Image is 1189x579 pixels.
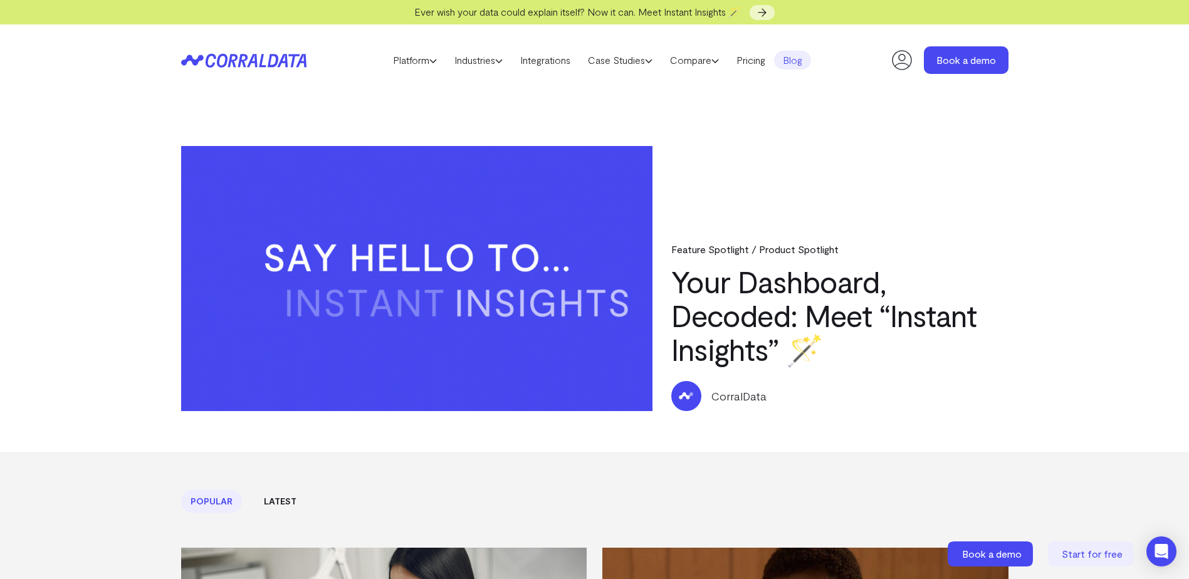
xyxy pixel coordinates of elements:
a: Industries [446,51,511,70]
a: Compare [661,51,728,70]
a: Integrations [511,51,579,70]
span: Start for free [1062,548,1123,560]
a: Book a demo [924,46,1008,74]
a: Latest [254,489,306,513]
a: Your Dashboard, Decoded: Meet “Instant Insights” 🪄 [671,263,977,367]
a: Book a demo [948,541,1035,566]
span: Book a demo [962,548,1022,560]
div: Feature Spotlight / Product Spotlight [671,243,1008,255]
a: Case Studies [579,51,661,70]
div: Open Intercom Messenger [1146,536,1176,566]
a: Platform [384,51,446,70]
a: Popular [181,489,242,513]
a: Blog [774,51,811,70]
a: Start for free [1048,541,1136,566]
span: Ever wish your data could explain itself? Now it can. Meet Instant Insights 🪄 [414,6,741,18]
a: Pricing [728,51,774,70]
p: CorralData [711,388,767,404]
